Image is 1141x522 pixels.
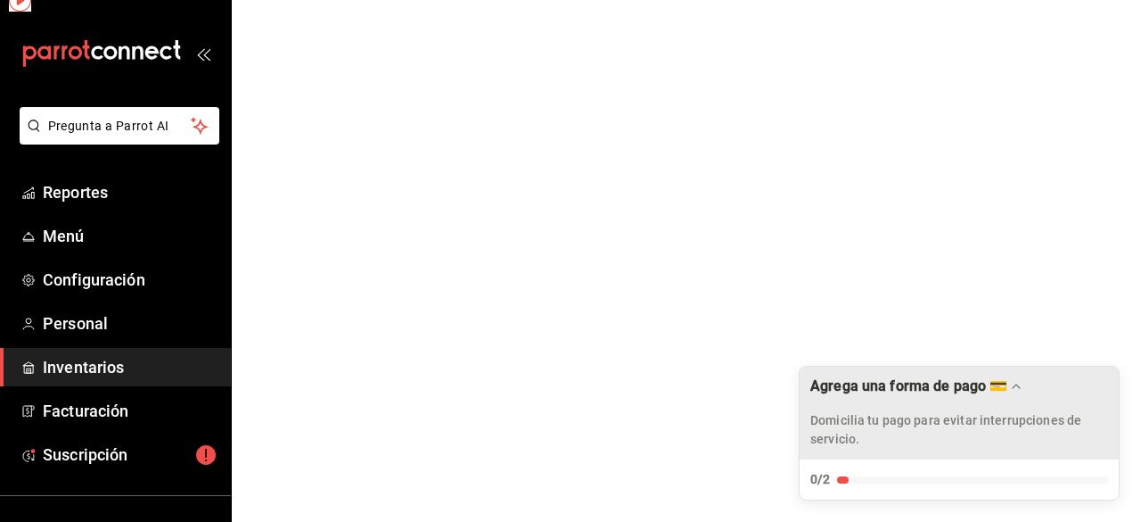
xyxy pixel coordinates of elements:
[810,377,1007,394] font: Agrega una forma de pago 💳
[43,224,217,248] span: Menú
[800,367,1119,500] button: Expand Checklist
[12,129,219,148] a: Pregunta a Parrot AI
[810,472,830,486] font: 0/2
[810,413,1081,446] font: Domicilia tu pago para evitar interrupciones de servicio.
[20,107,219,145] button: Pregunta a Parrot AI
[48,117,192,136] span: Pregunta a Parrot AI
[800,367,1119,460] div: Arrastrar para mover la lista de verificación
[43,268,217,292] span: Configuración
[799,366,1120,501] div: Agrega una forma de pago 💳
[43,355,217,379] span: Inventarios
[43,399,217,423] span: Facturación
[43,443,217,467] span: Suscripción
[43,180,217,204] span: Reportes
[196,46,210,61] button: open_drawer_menu
[43,311,217,336] span: Personal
